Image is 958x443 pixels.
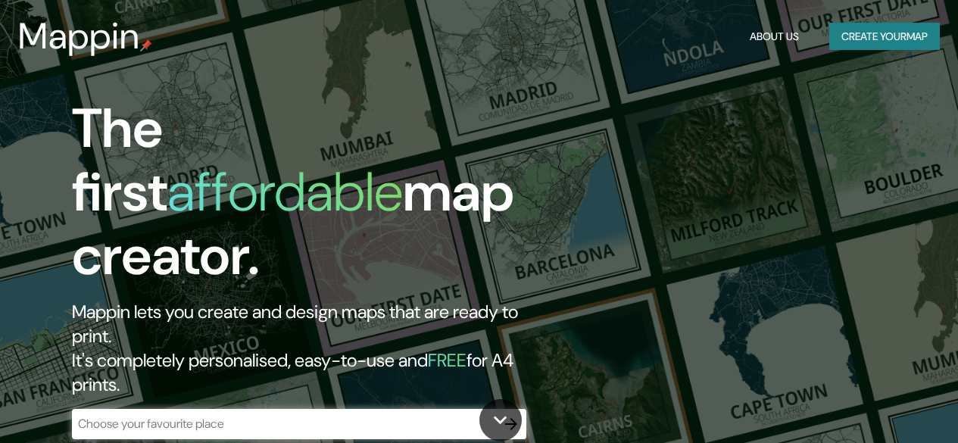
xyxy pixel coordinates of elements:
[428,348,467,372] h5: FREE
[823,384,941,426] iframe: Help widget launcher
[18,15,140,58] h3: Mappin
[167,157,403,227] h1: affordable
[744,23,805,51] button: About Us
[829,23,940,51] button: Create yourmap
[72,97,551,300] h1: The first map creator.
[72,415,496,432] input: Choose your favourite place
[140,39,152,51] img: mappin-pin
[72,300,551,397] h2: Mappin lets you create and design maps that are ready to print. It's completely personalised, eas...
